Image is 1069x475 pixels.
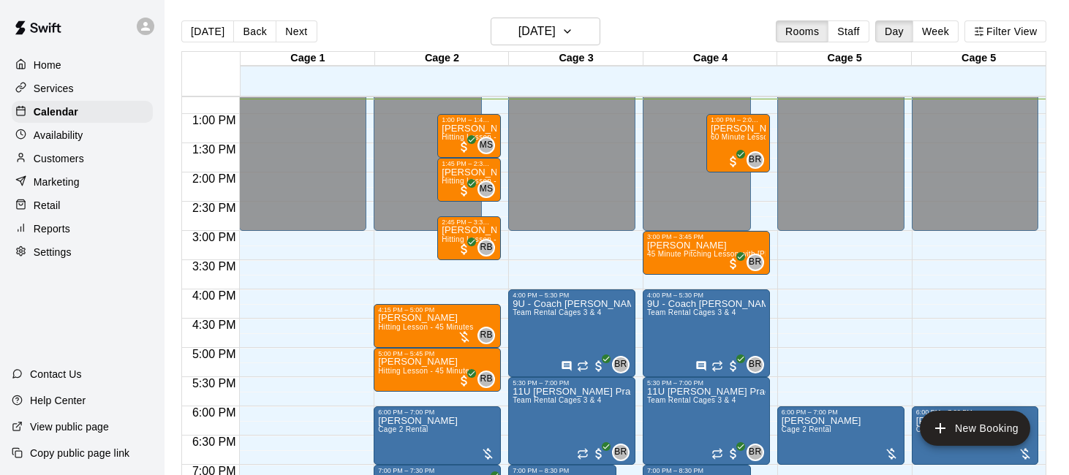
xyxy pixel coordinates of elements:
[12,124,153,146] a: Availability
[189,348,240,360] span: 5:00 PM
[513,396,602,404] span: Team Rental Cages 3 & 4
[752,356,764,373] span: Billy Jack Ryan
[34,128,83,142] p: Availability
[233,20,276,42] button: Back
[378,408,496,416] div: 6:00 PM – 7:00 PM
[442,116,496,123] div: 1:00 PM – 1:45 PM
[782,408,900,416] div: 6:00 PM – 7:00 PM
[181,20,234,42] button: [DATE]
[189,172,240,185] span: 2:00 PM
[374,304,501,348] div: 4:15 PM – 5:00 PM: Samuel Michael H
[726,359,741,373] span: All customers have paid
[647,467,747,474] div: 7:00 PM – 8:30 PM
[711,133,925,141] span: 60 Minute Lesson - with [PERSON_NAME] [PERSON_NAME]
[189,202,240,214] span: 2:30 PM
[561,360,573,372] svg: Has notes
[34,245,72,259] p: Settings
[12,171,153,193] a: Marketing
[442,160,496,167] div: 1:45 PM – 2:30 PM
[378,306,496,313] div: 4:15 PM – 5:00 PM
[508,377,635,465] div: 5:30 PM – 7:00 PM: 11U Billy jack Practice
[643,231,770,275] div: 3:00 PM – 3:45 PM: Jaydon Gershman
[34,221,70,236] p: Reports
[12,218,153,240] a: Reports
[513,292,631,299] div: 4:00 PM – 5:30 PM
[442,218,496,226] div: 2:45 PM – 3:30 PM
[828,20,869,42] button: Staff
[477,327,495,344] div: Rafael Betances
[749,255,761,270] span: BR
[457,140,472,154] span: All customers have paid
[477,239,495,256] div: Rafael Betances
[189,436,240,448] span: 6:30 PM
[483,239,495,256] span: Rafael Betances
[592,446,606,461] span: All customers have paid
[695,360,707,372] svg: Has notes
[647,396,736,404] span: Team Rental Cages 3 & 4
[920,411,1030,446] button: add
[442,235,537,243] span: Hitting Lesson - 45 Minutes
[34,104,78,119] p: Calendar
[480,138,494,153] span: MS
[12,77,153,99] a: Services
[241,52,375,66] div: Cage 1
[30,393,86,408] p: Help Center
[577,448,589,460] span: Recurring event
[706,114,770,172] div: 1:00 PM – 2:00 PM: Jackson Daglow
[747,444,764,461] div: Billy Jack Ryan
[912,52,1046,66] div: Cage 5
[752,444,764,461] span: Billy Jack Ryan
[189,406,240,419] span: 6:00 PM
[513,308,602,316] span: Team Rental Cages 3 & 4
[189,319,240,331] span: 4:30 PM
[513,379,631,387] div: 5:30 PM – 7:00 PM
[747,356,764,373] div: Billy Jack Ryan
[647,292,766,299] div: 4:00 PM – 5:30 PM
[480,182,494,197] span: MS
[747,254,764,271] div: Billy Jack Ryan
[442,133,537,141] span: Hitting Lesson - 45 Minutes
[457,242,472,256] span: All customers have paid
[647,250,886,258] span: 45 Minute Pitching Lesson with [PERSON_NAME] [PERSON_NAME]
[916,408,1035,416] div: 6:00 PM – 7:00 PM
[643,377,770,465] div: 5:30 PM – 7:00 PM: 11U Billy jack Practice
[34,151,84,166] p: Customers
[777,52,912,66] div: Cage 5
[34,175,80,189] p: Marketing
[480,240,492,255] span: RB
[776,20,828,42] button: Rooms
[964,20,1046,42] button: Filter View
[12,101,153,123] a: Calendar
[12,241,153,263] a: Settings
[483,327,495,344] span: Rafael Betances
[457,183,472,198] span: All customers have paid
[378,367,473,375] span: Hitting Lesson - 45 Minutes
[189,377,240,389] span: 5:30 PM
[618,356,630,373] span: Billy Jack Ryan
[647,308,736,316] span: Team Rental Cages 3 & 4
[189,260,240,273] span: 3:30 PM
[483,137,495,154] span: Mackie Skall
[378,467,496,474] div: 7:00 PM – 7:30 PM
[726,154,741,169] span: All customers have paid
[480,372,492,387] span: RB
[12,54,153,76] a: Home
[614,357,627,372] span: BR
[437,114,501,158] div: 1:00 PM – 1:45 PM: Liam Kiehn
[457,373,472,388] span: All customers have paid
[276,20,317,42] button: Next
[374,406,501,465] div: 6:00 PM – 7:00 PM: Jim Sammons
[34,58,61,72] p: Home
[12,148,153,170] a: Customers
[483,370,495,388] span: Rafael Betances
[647,379,766,387] div: 5:30 PM – 7:00 PM
[442,177,537,185] span: Hitting Lesson - 45 Minutes
[12,194,153,216] a: Retail
[513,467,612,474] div: 7:00 PM – 8:30 PM
[752,254,764,271] span: Billy Jack Ryan
[34,81,74,96] p: Services
[711,116,766,123] div: 1:00 PM – 2:00 PM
